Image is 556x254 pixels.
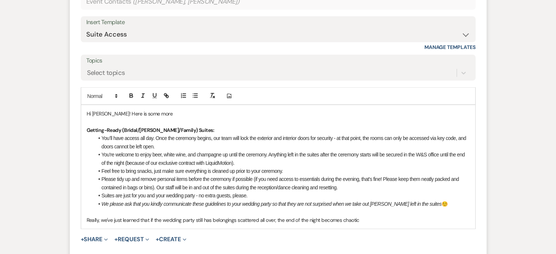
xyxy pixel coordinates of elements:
[94,175,470,191] li: Please tidy up and remove personal items before the ceremony if possible (if you need access to e...
[81,236,84,242] span: +
[86,17,470,27] div: Insert Template
[156,236,159,242] span: +
[94,200,470,208] li: ☺️
[87,68,125,78] div: Select topics
[156,236,186,242] button: Create
[86,55,470,66] label: Topics
[94,150,470,167] li: You're welcome to enjoy beer, white wine, and champagne up until the ceremony. Anything left in t...
[94,191,470,199] li: Suites are just for you and your wedding party - no extra guests, please.
[102,201,442,206] em: We please ask that you kindly communicate these guidelines to your wedding party so that they are...
[87,216,470,224] p: Really, we've just learned that if the wedding party still has belongings scattered all over, the...
[87,126,214,133] strong: Getting-Ready (Bridal/[PERSON_NAME]/Family) Suites:
[81,236,108,242] button: Share
[114,236,118,242] span: +
[87,109,470,117] p: Hi [PERSON_NAME]! Here is some more
[94,167,470,175] li: Feel free to bring snacks, just make sure everything is cleaned up prior to your ceremony.
[94,134,470,150] li: You’ll have access all day. Once the ceremony begins, our team will lock the exterior and interio...
[114,236,149,242] button: Request
[424,43,476,50] a: Manage Templates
